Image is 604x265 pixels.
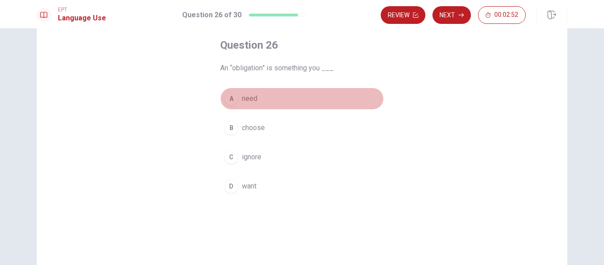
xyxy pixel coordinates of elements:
span: 00:02:52 [494,12,518,19]
div: C [224,150,238,164]
h1: Language Use [58,13,106,23]
button: Review [381,6,425,24]
div: B [224,121,238,135]
span: ignore [242,152,261,162]
h4: Question 26 [220,38,384,52]
button: Aneed [220,88,384,110]
span: want [242,181,256,192]
h1: Question 26 of 30 [182,10,241,20]
div: A [224,92,238,106]
div: D [224,179,238,193]
button: Dwant [220,175,384,197]
span: EPT [58,7,106,13]
span: need [242,93,257,104]
button: 00:02:52 [478,6,526,24]
span: choose [242,123,265,133]
button: Next [432,6,471,24]
button: Bchoose [220,117,384,139]
button: Cignore [220,146,384,168]
span: An “obligation” is something you ___. [220,63,384,73]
